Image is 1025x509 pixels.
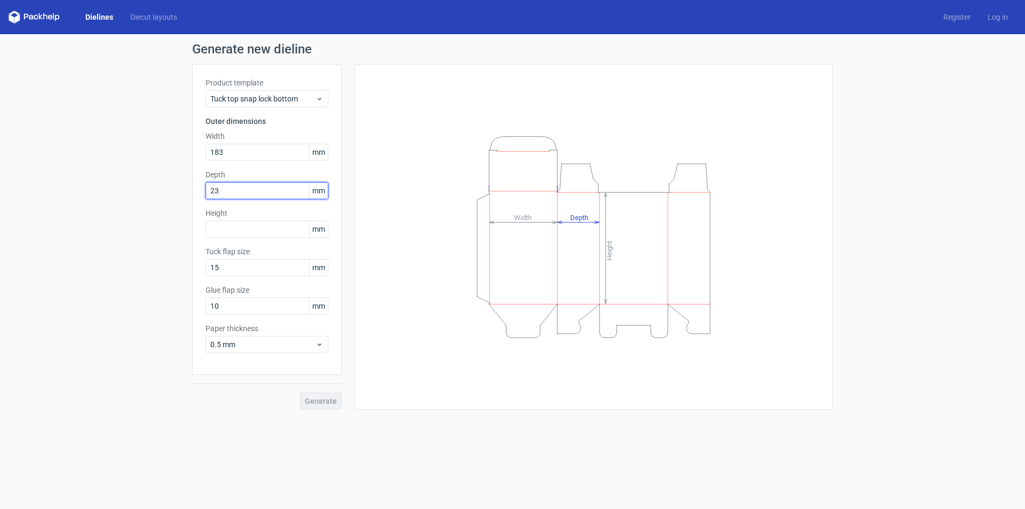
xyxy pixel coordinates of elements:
label: Glue flap size [206,285,328,295]
a: Diecut layouts [122,12,186,22]
a: Dielines [77,12,122,22]
label: Product template [206,77,328,88]
span: Tuck top snap lock bottom [210,93,316,104]
span: mm [309,183,328,199]
span: 0.5 mm [210,339,316,350]
tspan: Height [605,240,613,260]
label: Depth [206,169,328,180]
a: Log in [979,12,1016,22]
span: mm [309,144,328,160]
span: mm [309,221,328,237]
label: Width [206,131,328,142]
tspan: Width [514,213,532,221]
h3: Outer dimensions [206,116,328,127]
span: mm [309,260,328,276]
label: Height [206,208,328,218]
label: Tuck flap size [206,246,328,257]
a: Register [935,12,979,22]
h1: Generate new dieline [192,43,833,56]
label: Paper thickness [206,323,328,334]
span: mm [309,298,328,314]
tspan: Depth [570,213,588,221]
